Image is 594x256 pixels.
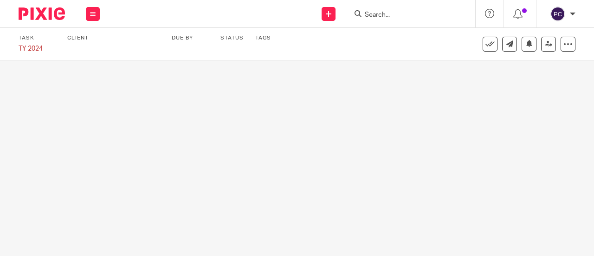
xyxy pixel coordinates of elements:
[364,11,447,20] input: Search
[550,7,565,21] img: svg%3E
[255,34,271,42] label: Tags
[67,34,160,42] label: Client
[220,34,244,42] label: Status
[19,7,65,20] img: Pixie
[172,34,209,42] label: Due by
[19,44,56,53] div: TY 2024
[19,34,56,42] label: Task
